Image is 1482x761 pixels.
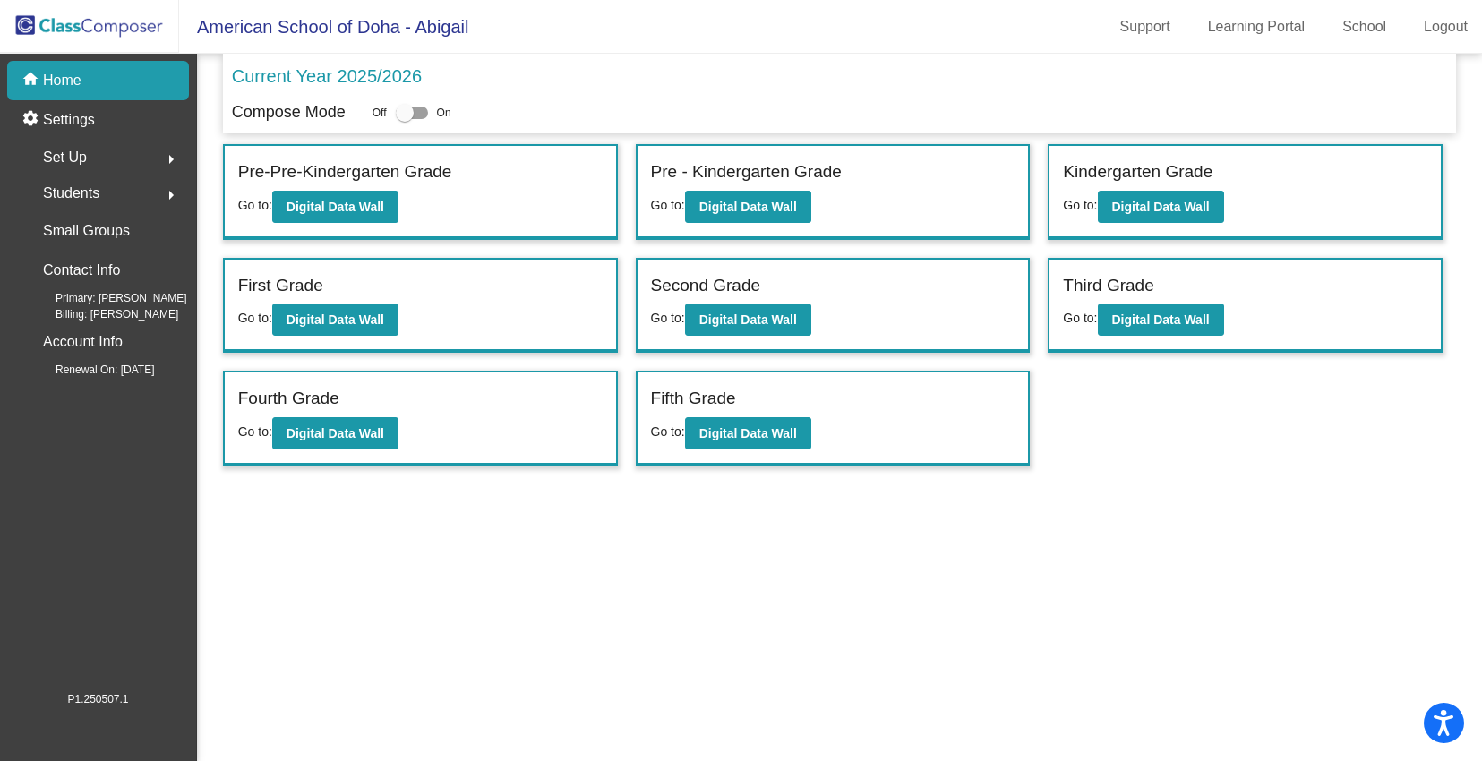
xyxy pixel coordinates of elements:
[238,311,272,325] span: Go to:
[238,159,452,185] label: Pre-Pre-Kindergarten Grade
[1063,198,1097,212] span: Go to:
[1112,312,1210,327] b: Digital Data Wall
[1063,273,1153,299] label: Third Grade
[27,362,154,378] span: Renewal On: [DATE]
[699,312,797,327] b: Digital Data Wall
[160,149,182,170] mat-icon: arrow_right
[232,100,346,124] p: Compose Mode
[651,198,685,212] span: Go to:
[1409,13,1482,41] a: Logout
[699,200,797,214] b: Digital Data Wall
[685,304,811,336] button: Digital Data Wall
[685,417,811,449] button: Digital Data Wall
[160,184,182,206] mat-icon: arrow_right
[651,424,685,439] span: Go to:
[685,191,811,223] button: Digital Data Wall
[1063,159,1212,185] label: Kindergarten Grade
[287,312,384,327] b: Digital Data Wall
[1098,191,1224,223] button: Digital Data Wall
[43,145,87,170] span: Set Up
[272,191,398,223] button: Digital Data Wall
[238,424,272,439] span: Go to:
[1098,304,1224,336] button: Digital Data Wall
[238,198,272,212] span: Go to:
[287,426,384,440] b: Digital Data Wall
[43,181,99,206] span: Students
[43,329,123,355] p: Account Info
[1194,13,1320,41] a: Learning Portal
[1112,200,1210,214] b: Digital Data Wall
[373,105,387,121] span: Off
[21,70,43,91] mat-icon: home
[651,273,761,299] label: Second Grade
[1106,13,1185,41] a: Support
[21,109,43,131] mat-icon: settings
[651,159,842,185] label: Pre - Kindergarten Grade
[272,417,398,449] button: Digital Data Wall
[287,200,384,214] b: Digital Data Wall
[232,63,422,90] p: Current Year 2025/2026
[27,290,187,306] span: Primary: [PERSON_NAME]
[238,273,323,299] label: First Grade
[43,218,130,244] p: Small Groups
[43,109,95,131] p: Settings
[43,70,81,91] p: Home
[651,386,736,412] label: Fifth Grade
[179,13,469,41] span: American School of Doha - Abigail
[1063,311,1097,325] span: Go to:
[1328,13,1401,41] a: School
[43,258,120,283] p: Contact Info
[27,306,178,322] span: Billing: [PERSON_NAME]
[272,304,398,336] button: Digital Data Wall
[238,386,339,412] label: Fourth Grade
[699,426,797,440] b: Digital Data Wall
[437,105,451,121] span: On
[651,311,685,325] span: Go to:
